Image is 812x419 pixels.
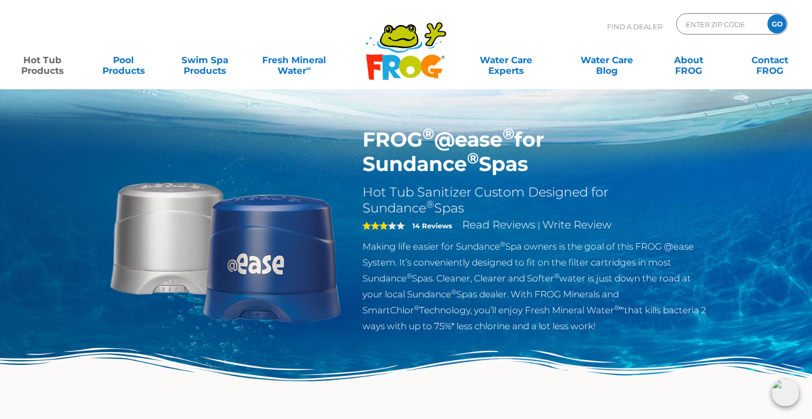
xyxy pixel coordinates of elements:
[255,49,334,71] a: Fresh MineralWater∞
[767,14,787,33] input: GO
[362,127,709,176] h1: FROG @ease for Sundance Spas
[542,218,611,231] a: Write Review
[362,184,709,216] h2: Hot Tub Sanitizer Custom Designed for Sundance Spas
[575,49,638,71] a: Water CareBlog
[414,304,419,312] sup: ®
[174,49,237,71] a: Swim SpaProducts
[500,240,505,248] sup: ®
[538,220,540,230] span: |
[657,49,720,71] a: AboutFROG
[607,13,662,40] p: Find A Dealer
[554,272,559,280] sup: ®
[503,124,514,143] sup: ®
[92,49,155,71] a: PoolProducts
[103,127,347,371] img: Sundance-cartridges-2.png
[614,304,624,312] sup: ®∞
[772,379,799,406] img: openIcon
[412,221,452,230] strong: 14 Reviews
[362,238,709,334] p: Making life easier for Sundance Spa owners is the goal of this FROG @ease System. It’s convenient...
[362,221,388,230] span: 3
[426,199,434,210] sup: ®
[306,64,311,72] sup: ∞
[685,16,756,32] input: Zip Code Form
[451,288,456,296] sup: ®
[422,124,434,143] sup: ®
[738,49,801,71] a: ContactFROG
[407,272,412,280] sup: ®
[455,49,558,71] a: Water CareExperts
[462,218,535,231] a: Read Reviews
[467,149,479,167] sup: ®
[11,49,74,71] a: Hot TubProducts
